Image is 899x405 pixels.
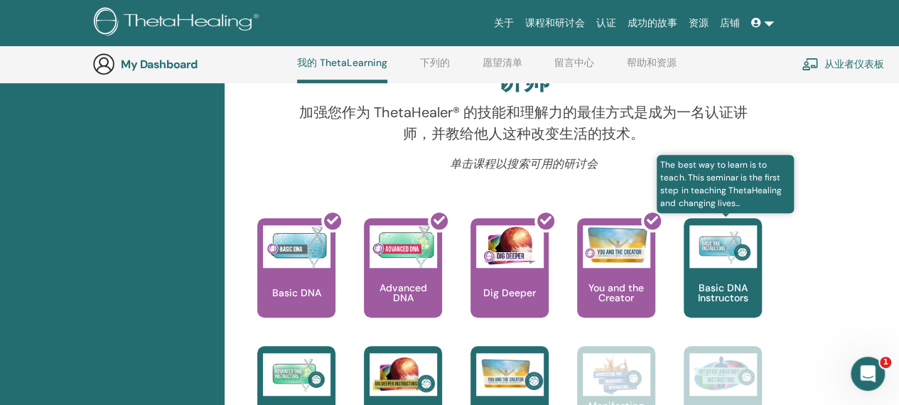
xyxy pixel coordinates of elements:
[420,57,450,80] a: 下列的
[257,218,335,346] a: Basic DNA Basic DNA
[370,225,437,268] img: Advanced DNA
[802,48,884,80] a: 从业者仪表板
[370,353,437,396] img: Dig Deeper Instructors
[92,53,115,75] img: generic-user-icon.jpg
[298,156,750,173] p: 单击课程以搜索可用的研讨会
[298,102,750,144] p: 加强您作为 ThetaHealer® 的技能和理解力的最佳方式是成为一名认证讲师，并教给他人这种改变生活的技术。
[577,218,655,346] a: You and the Creator You and the Creator
[476,353,544,396] img: You and the Creator Instructors
[297,57,387,83] a: 我的 ThetaLearning
[684,218,762,346] a: The best way to learn is to teach. This seminar is the first step in teaching ThetaHealing and ch...
[683,10,714,36] a: 资源
[627,57,677,80] a: 帮助和资源
[583,353,650,396] img: Manifesting and Abundance Instructors
[364,218,442,346] a: Advanced DNA Advanced DNA
[263,225,330,268] img: Basic DNA
[483,57,522,80] a: 愿望清单
[478,288,542,298] p: Dig Deeper
[554,57,594,80] a: 留言中心
[657,155,794,213] span: The best way to learn is to teach. This seminar is the first step in teaching ThetaHealing and ch...
[497,64,550,97] h2: 讲师
[851,357,885,391] iframe: Intercom live chat
[476,225,544,268] img: Dig Deeper
[488,10,520,36] a: 关于
[583,225,650,264] img: You and the Creator
[714,10,745,36] a: 店铺
[591,10,622,36] a: 认证
[364,283,442,303] p: Advanced DNA
[880,357,891,368] span: 1
[689,353,757,396] img: Intuitive Anatomy Instructors
[684,283,762,303] p: Basic DNA Instructors
[263,353,330,396] img: Advanced DNA Instructors
[577,283,655,303] p: You and the Creator
[802,58,819,70] img: chalkboard-teacher.svg
[622,10,683,36] a: 成功的故事
[689,225,757,268] img: Basic DNA Instructors
[121,58,263,71] h3: My Dashboard
[520,10,591,36] a: 课程和研讨会
[470,218,549,346] a: Dig Deeper Dig Deeper
[94,7,264,39] img: logo.png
